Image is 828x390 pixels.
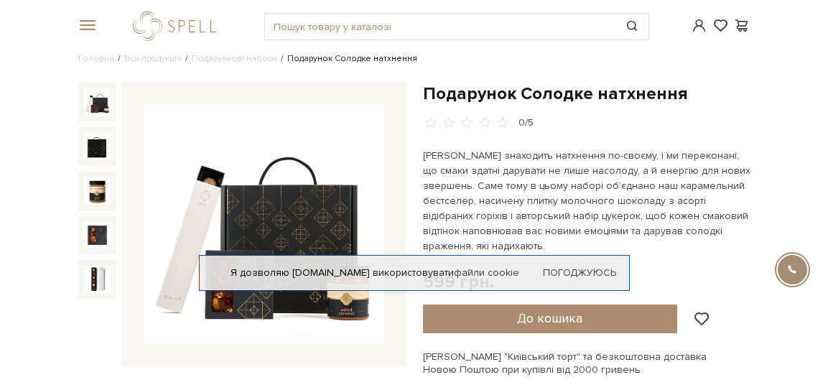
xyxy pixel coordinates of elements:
button: До кошика [423,305,678,333]
img: Подарунок Солодке натхнення [84,222,111,249]
span: До кошика [517,310,582,326]
h1: Подарунок Солодке натхнення [423,83,750,105]
button: Пошук товару у каталозі [615,14,648,40]
li: Подарунок Солодке натхнення [277,52,417,65]
img: Подарунок Солодке натхнення [84,88,111,116]
img: Подарунок Солодке натхнення [144,104,383,344]
p: [PERSON_NAME] знаходить натхнення по-своєму, і ми переконані, що смаки здатні дарувати не лише на... [423,148,750,254]
div: 0/5 [518,116,534,130]
a: logo [133,11,223,41]
a: Подарункові набори [192,53,277,64]
a: файли cookie [454,266,519,279]
a: Вся продукція [124,53,182,64]
div: [PERSON_NAME] "Київський торт" та безкоштовна доставка Новою Поштою при купівлі від 2000 гривень [423,350,750,376]
input: Пошук товару у каталозі [265,14,615,40]
a: Погоджуюсь [543,266,616,279]
img: Подарунок Солодке натхнення [84,266,111,293]
div: Я дозволяю [DOMAIN_NAME] використовувати [200,266,629,279]
img: Подарунок Солодке натхнення [84,177,111,205]
img: Подарунок Солодке натхнення [84,133,111,160]
a: Головна [78,53,114,64]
